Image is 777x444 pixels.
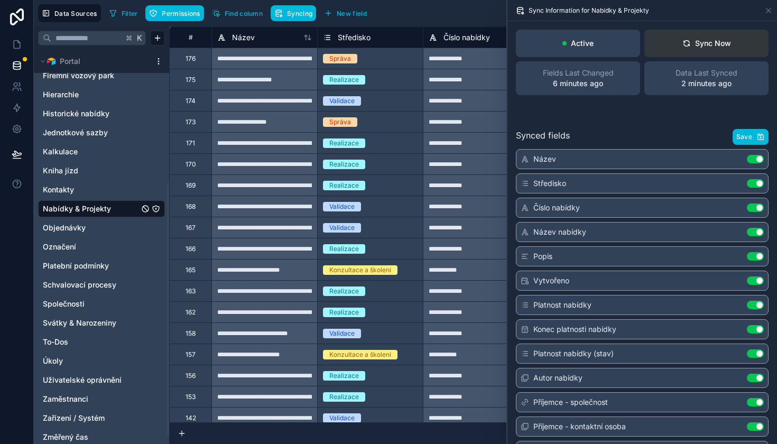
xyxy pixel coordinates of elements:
div: Realizace [329,181,359,190]
span: Středisko [338,32,371,43]
div: Platební podmínky [38,257,165,274]
span: Číslo nabídky [533,202,580,213]
div: 176 [186,54,196,63]
button: Airtable LogoPortal [38,54,150,69]
a: Společnosti [43,299,139,309]
div: Schvalovací procesy [38,276,165,293]
span: Synced fields [516,129,570,145]
div: Označení [38,238,165,255]
div: 157 [186,350,196,359]
span: Save [736,133,752,141]
button: Syncing [271,5,316,21]
span: Hierarchie [43,89,79,100]
div: Zaměstnanci [38,391,165,408]
div: Realizace [329,392,359,402]
a: Uživatelské oprávnění [43,375,139,385]
span: Data Sources [54,10,97,17]
div: 173 [186,118,196,126]
span: Vytvořeno [533,275,569,286]
div: Realizace [329,138,359,148]
p: Active [571,38,594,49]
div: Kniha jízd [38,162,165,179]
div: Společnosti [38,295,165,312]
a: Hierarchie [43,89,139,100]
span: K [136,34,143,42]
span: Platnost nabídky [533,300,591,310]
div: Kontakty [38,181,165,198]
button: New field [320,5,371,21]
span: Uživatelské oprávnění [43,375,122,385]
a: To-Dos [43,337,139,347]
div: Realizace [329,244,359,254]
span: Portal [60,56,80,67]
div: Realizace [329,160,359,169]
div: 153 [186,393,196,401]
span: New field [337,10,367,17]
span: Schvalovací procesy [43,280,116,290]
a: Kontakty [43,184,139,195]
button: Find column [208,5,266,21]
div: Firemní vozový park [38,67,165,84]
button: Filter [105,5,142,21]
div: Validace [329,96,355,106]
div: Objednávky [38,219,165,236]
span: Název [232,32,255,43]
div: Realizace [329,371,359,381]
div: Kalkulace [38,143,165,160]
span: Historické nabídky [43,108,109,119]
a: Schvalovací procesy [43,280,139,290]
span: Příjemce - kontaktní osoba [533,421,626,432]
a: Nabídky & Projekty [43,203,139,214]
span: Společnosti [43,299,85,309]
button: Permissions [145,5,203,21]
div: Validace [329,329,355,338]
a: Označení [43,242,139,252]
span: Nabídky & Projekty [43,203,111,214]
div: Realizace [329,75,359,85]
div: 163 [186,287,196,295]
a: Zaměstnanci [43,394,139,404]
div: 158 [186,329,196,338]
span: Příjemce - společnost [533,397,608,408]
span: Kalkulace [43,146,78,157]
span: Permissions [162,10,200,17]
span: Změřený čas [43,432,88,442]
div: Úkoly [38,353,165,369]
div: Zařízení / Systém [38,410,165,427]
div: Svátky & Narozeniny [38,314,165,331]
span: Autor nabídky [533,373,582,383]
p: 6 minutes ago [553,78,603,89]
span: Zařízení / Systém [43,413,105,423]
span: Označení [43,242,76,252]
span: Find column [225,10,263,17]
div: Jednotkové sazby [38,124,165,141]
div: Nabídky & Projekty [38,200,165,217]
a: Kalkulace [43,146,139,157]
a: Syncing [271,5,320,21]
a: Změřený čas [43,432,139,442]
div: 175 [186,76,196,84]
div: 167 [186,224,196,232]
span: Středisko [533,178,566,189]
button: Sync Now [644,30,769,57]
span: Syncing [287,10,312,17]
div: Uživatelské oprávnění [38,372,165,388]
span: Zaměstnanci [43,394,88,404]
a: Platební podmínky [43,261,139,271]
span: Platební podmínky [43,261,109,271]
span: To-Dos [43,337,68,347]
div: 165 [186,266,196,274]
div: 174 [186,97,196,105]
a: Jednotkové sazby [43,127,139,138]
span: Firemní vozový park [43,70,114,81]
a: Objednávky [43,223,139,233]
div: Validace [329,202,355,211]
span: Filter [122,10,138,17]
span: Popis [533,251,552,262]
span: Data Last Synced [676,68,737,78]
div: 162 [186,308,196,317]
div: 142 [186,414,196,422]
button: Data Sources [38,4,101,22]
div: Správa [329,117,351,127]
div: 170 [186,160,196,169]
